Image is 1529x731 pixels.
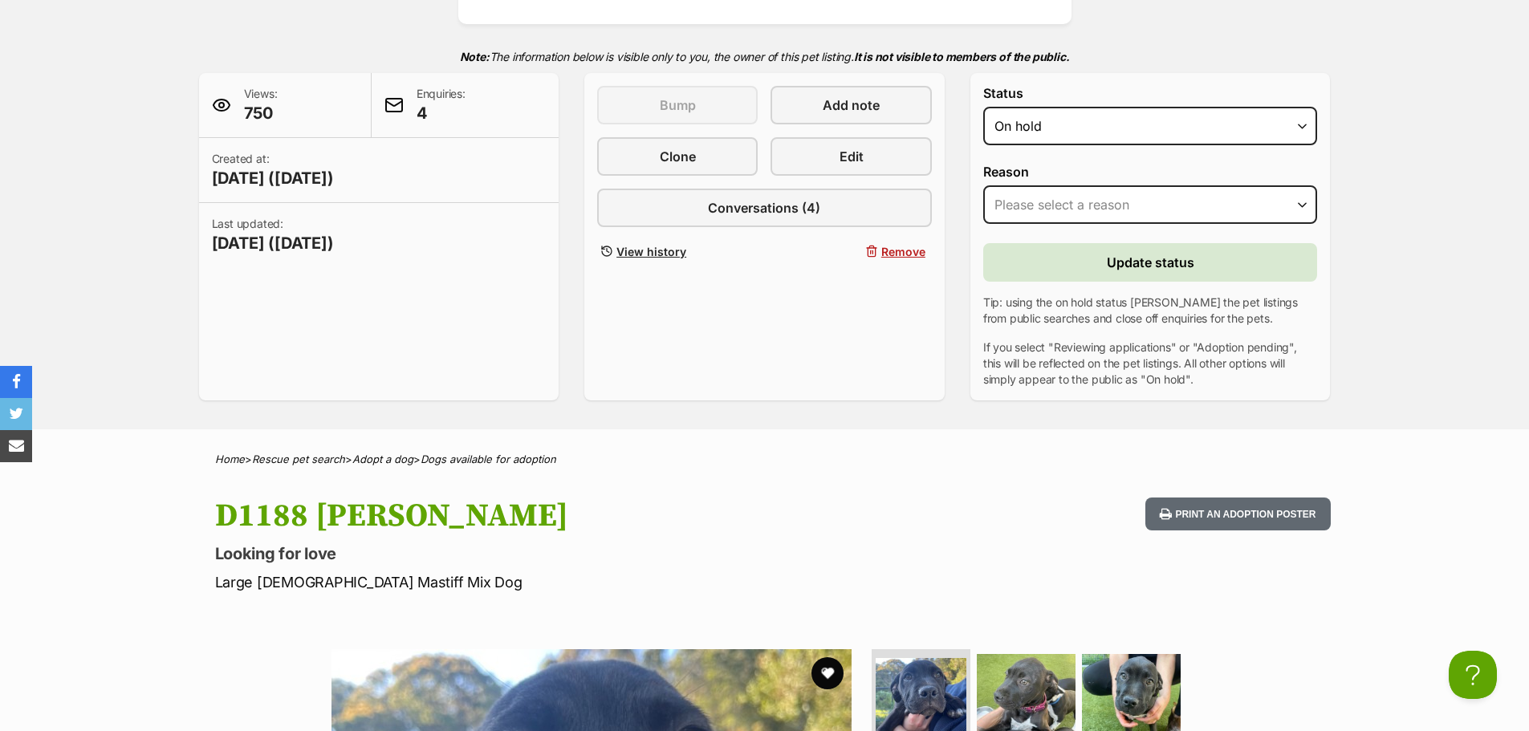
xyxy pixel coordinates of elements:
span: 750 [244,102,278,124]
button: Update status [983,243,1318,282]
span: Bump [660,95,696,115]
a: Conversations (4) [597,189,932,227]
p: Last updated: [212,216,334,254]
strong: It is not visible to members of the public. [854,50,1070,63]
strong: Note: [460,50,490,63]
a: Rescue pet search [252,453,345,465]
span: [DATE] ([DATE]) [212,167,334,189]
a: Add note [771,86,931,124]
button: Remove [771,240,931,263]
h1: D1188 [PERSON_NAME] [215,497,894,534]
div: > > > [175,453,1355,465]
span: Conversations (4) [708,198,820,217]
a: Edit [771,137,931,176]
p: Tip: using the on hold status [PERSON_NAME] the pet listings from public searches and close off e... [983,294,1318,327]
p: Large [DEMOGRAPHIC_DATA] Mastiff Mix Dog [215,571,894,593]
a: View history [597,240,758,263]
p: Views: [244,86,278,124]
label: Status [983,86,1318,100]
span: Edit [840,147,864,166]
p: The information below is visible only to you, the owner of this pet listing. [199,40,1331,73]
a: Clone [597,137,758,176]
p: Enquiries: [417,86,466,124]
a: Adopt a dog [352,453,413,465]
span: Add note [823,95,880,115]
button: Print an adoption poster [1145,497,1330,530]
span: Clone [660,147,696,166]
iframe: Help Scout Beacon - Open [1449,651,1497,699]
a: Home [215,453,245,465]
span: 4 [417,102,466,124]
button: favourite [811,657,844,689]
span: [DATE] ([DATE]) [212,232,334,254]
a: Dogs available for adoption [421,453,556,465]
span: Remove [881,243,925,260]
p: Created at: [212,151,334,189]
button: Bump [597,86,758,124]
span: Update status [1107,253,1194,272]
span: View history [616,243,686,260]
label: Reason [983,164,1318,179]
p: If you select "Reviewing applications" or "Adoption pending", this will be reflected on the pet l... [983,339,1318,388]
p: Looking for love [215,542,894,565]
